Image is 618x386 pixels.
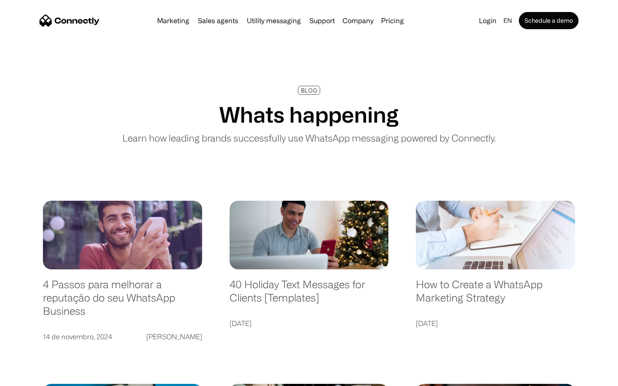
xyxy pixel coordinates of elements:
a: 4 Passos para melhorar a reputação do seu WhatsApp Business [43,278,202,326]
a: Pricing [378,17,407,24]
a: Schedule a demo [519,12,579,29]
div: Company [342,15,373,27]
a: How to Create a WhatsApp Marketing Strategy [416,278,575,313]
div: 14 de novembro, 2024 [43,331,112,343]
aside: Language selected: English [9,371,51,383]
a: Marketing [154,17,193,24]
a: Sales agents [194,17,242,24]
p: Learn how leading brands successfully use WhatsApp messaging powered by Connectly. [122,131,496,145]
a: Login [476,15,500,27]
a: Utility messaging [243,17,304,24]
div: BLOG [301,87,317,93]
a: home [39,14,100,27]
div: Company [340,15,376,27]
div: en [500,15,517,27]
a: 40 Holiday Text Messages for Clients [Templates] [230,278,389,313]
ul: Language list [17,371,51,383]
a: Support [306,17,338,24]
div: [PERSON_NAME] [146,331,202,343]
div: [DATE] [416,317,438,329]
div: en [503,15,512,27]
div: [DATE] [230,317,251,329]
h1: Whats happening [219,102,399,127]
